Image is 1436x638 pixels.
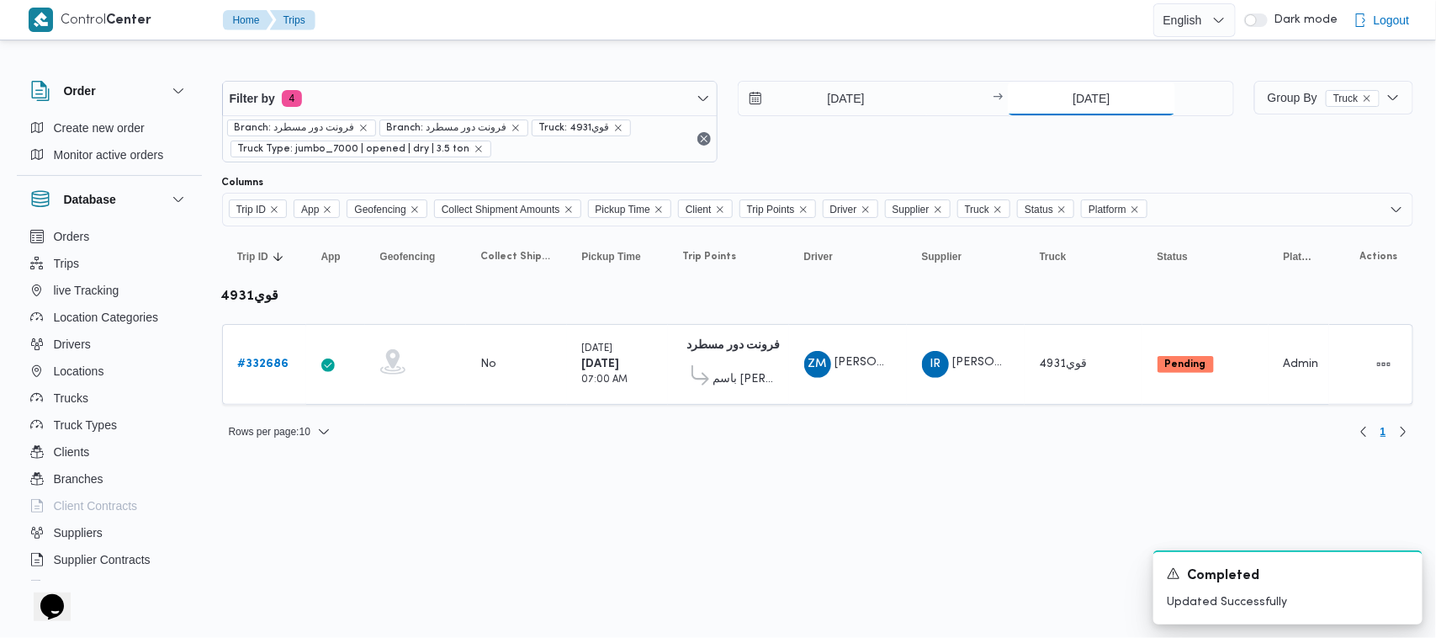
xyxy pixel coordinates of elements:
span: Trip Points [747,200,795,219]
small: 07:00 AM [582,375,628,385]
span: Actions [1360,250,1398,263]
span: Truck [1333,91,1359,106]
span: Driver [823,199,878,218]
b: Center [107,14,152,27]
button: Remove Platform from selection in this group [1130,205,1140,215]
button: remove selected entity [358,123,368,133]
span: IR [930,351,941,378]
button: Remove Geofencing from selection in this group [410,205,420,215]
span: Supplier [885,199,951,218]
button: Location Categories [24,304,195,331]
button: Orders [24,223,195,250]
h3: Database [64,189,116,210]
button: Database [30,189,188,210]
span: Status [1025,200,1053,219]
span: Trucks [54,388,88,408]
div: Zaiad Muhammad Awad Muhammad [804,351,831,378]
span: Geofencing [354,200,405,219]
button: Drivers [24,331,195,358]
span: Trip ID [229,199,288,218]
a: #332686 [238,354,289,375]
button: Locations [24,358,195,385]
span: Completed [1187,566,1259,587]
b: # 332686 [238,359,289,370]
input: Press the down key to open a popover containing a calendar. [739,82,930,115]
span: Platform [1089,200,1126,219]
button: Trips [24,250,195,277]
span: Supplier [922,250,962,263]
span: Dark mode [1268,13,1338,27]
span: Trip Points [683,250,737,263]
b: قوي4931 [222,290,279,303]
button: Create new order [24,114,195,141]
button: Truck [1033,243,1134,270]
span: Create new order [54,118,145,138]
span: Truck [1326,90,1380,107]
button: remove selected entity [474,144,484,154]
span: live Tracking [54,280,119,300]
span: Collect Shipment Amounts [442,200,560,219]
small: [DATE] [582,344,613,354]
button: Page 1 of 1 [1374,422,1393,442]
span: Drivers [54,334,91,354]
span: Platform [1081,199,1147,218]
button: Branches [24,465,195,492]
button: Remove Collect Shipment Amounts from selection in this group [564,205,574,215]
span: Driver [804,250,834,263]
span: Trip ID [236,200,267,219]
span: 4 active filters [282,90,302,107]
button: Remove Truck from selection in this group [993,205,1003,215]
span: Collect Shipment Amounts [434,199,581,218]
span: Pickup Time [582,250,641,263]
svg: Sorted in descending order [272,250,285,263]
span: Monitor active orders [54,145,164,165]
span: Client Contracts [54,496,138,516]
button: remove selected entity [1362,93,1372,104]
span: Filter by [230,88,275,109]
button: Filter by4 active filters [223,82,718,115]
button: Previous page [1354,422,1374,442]
span: Pickup Time [588,199,671,218]
span: [PERSON_NAME][DATE] [953,358,1086,369]
span: Truck Type: jumbo_7000 | opened | dry | 3.5 ton [238,141,470,157]
iframe: chat widget [17,571,71,621]
div: No [481,357,497,372]
button: Group ByTruckremove selected entity [1254,81,1413,114]
span: Truck: قوي4931 [532,120,631,136]
button: Open list of options [1390,203,1403,216]
button: Suppliers [24,519,195,546]
span: Clients [54,442,90,462]
span: Rows per page : 10 [229,422,310,442]
label: Columns [222,176,264,189]
button: Trucks [24,385,195,412]
span: Branch: فرونت دور مسطرد [227,120,376,136]
span: Truck Types [54,415,117,435]
b: [DATE] [582,359,620,370]
span: [PERSON_NAME] [835,358,931,369]
button: remove selected entity [511,123,521,133]
span: قوي4931 [1040,359,1088,370]
span: Trip Points [739,199,816,218]
span: Logout [1374,10,1410,30]
span: Geofencing [380,250,436,263]
button: Remove Status from selection in this group [1057,205,1067,215]
button: Remove [694,129,714,149]
button: Supplier Contracts [24,546,195,573]
div: Database [17,223,202,587]
button: remove selected entity [613,123,623,133]
span: باسم [PERSON_NAME] [713,370,774,390]
button: Status [1151,243,1260,270]
button: Clients [24,439,195,465]
button: Remove Pickup Time from selection in this group [654,205,664,215]
button: Monitor active orders [24,141,195,168]
button: Logout [1347,3,1417,37]
span: Pending [1158,356,1214,373]
button: Rows per page:10 [222,422,337,442]
span: Branch: فرونت دور مسطرد [379,120,528,136]
button: Remove Driver from selection in this group [861,205,871,215]
span: Admin [1284,359,1319,370]
span: Truck Type: jumbo_7000 | opened | dry | 3.5 ton [231,141,491,157]
input: Press the down key to open a popover containing a calendar. [1008,82,1175,115]
span: Trip ID; Sorted in descending order [237,250,268,263]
